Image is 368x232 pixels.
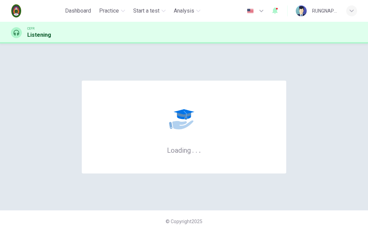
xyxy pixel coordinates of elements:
[167,146,201,154] h6: Loading
[195,144,198,155] h6: .
[166,219,202,224] span: © Copyright 2025
[27,26,34,31] span: CEFR
[199,144,201,155] h6: .
[27,31,51,39] h1: Listening
[296,5,307,16] img: Profile picture
[131,5,168,17] button: Start a test
[96,5,128,17] button: Practice
[246,9,255,14] img: en
[11,4,62,18] a: NRRU logo
[192,144,194,155] h6: .
[133,7,159,15] span: Start a test
[174,7,194,15] span: Analysis
[171,5,203,17] button: Analysis
[11,4,47,18] img: NRRU logo
[65,7,91,15] span: Dashboard
[312,7,338,15] div: RUNGNAPHA KAEKUN
[62,5,94,17] button: Dashboard
[99,7,119,15] span: Practice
